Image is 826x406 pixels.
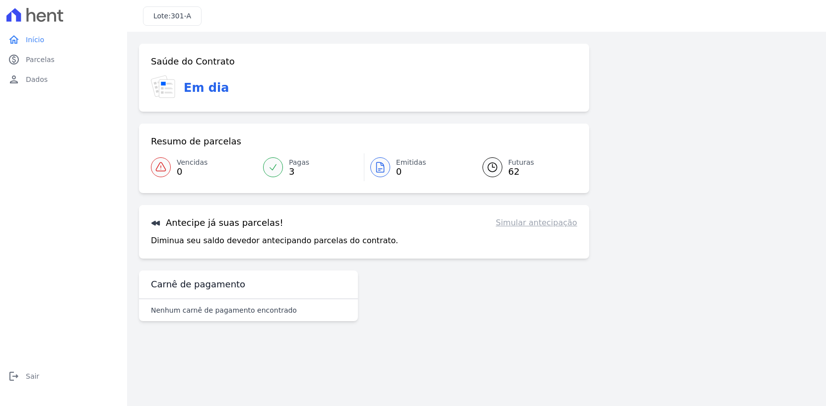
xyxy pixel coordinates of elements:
h3: Em dia [184,79,229,97]
a: logoutSair [4,366,123,386]
p: Nenhum carnê de pagamento encontrado [151,305,297,315]
a: Vencidas 0 [151,153,257,181]
span: Futuras [508,157,534,168]
h3: Saúde do Contrato [151,56,235,68]
span: Emitidas [396,157,426,168]
span: Parcelas [26,55,55,65]
span: 0 [177,168,207,176]
i: logout [8,370,20,382]
h3: Resumo de parcelas [151,135,241,147]
span: 3 [289,168,309,176]
span: Sair [26,371,39,381]
p: Diminua seu saldo devedor antecipando parcelas do contrato. [151,235,398,247]
i: person [8,73,20,85]
a: Simular antecipação [496,217,577,229]
span: Pagas [289,157,309,168]
h3: Carnê de pagamento [151,278,245,290]
a: Pagas 3 [257,153,364,181]
span: Início [26,35,44,45]
a: homeInício [4,30,123,50]
h3: Antecipe já suas parcelas! [151,217,283,229]
span: 62 [508,168,534,176]
a: Futuras 62 [471,153,577,181]
a: paidParcelas [4,50,123,69]
a: personDados [4,69,123,89]
span: 0 [396,168,426,176]
i: paid [8,54,20,66]
span: Dados [26,74,48,84]
span: 301-A [171,12,191,20]
h3: Lote: [153,11,191,21]
i: home [8,34,20,46]
span: Vencidas [177,157,207,168]
a: Emitidas 0 [364,153,471,181]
